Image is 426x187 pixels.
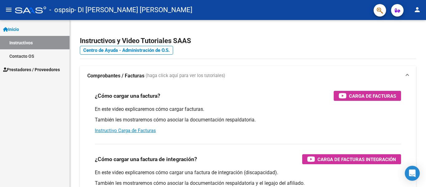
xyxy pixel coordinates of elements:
[95,155,197,164] h3: ¿Cómo cargar una factura de integración?
[80,66,416,86] mat-expansion-panel-header: Comprobantes / Facturas (haga click aquí para ver los tutoriales)
[95,180,401,187] p: También les mostraremos cómo asociar la documentación respaldatoria y el legajo del afiliado.
[349,92,396,100] span: Carga de Facturas
[49,3,74,17] span: - ospsip
[414,6,421,13] mat-icon: person
[5,6,12,13] mat-icon: menu
[95,116,401,123] p: También les mostraremos cómo asociar la documentación respaldatoria.
[74,3,192,17] span: - DI [PERSON_NAME] [PERSON_NAME]
[80,46,173,55] a: Centro de Ayuda - Administración de O.S.
[95,169,401,176] p: En este video explicaremos cómo cargar una factura de integración (discapacidad).
[3,26,19,33] span: Inicio
[405,166,420,181] div: Open Intercom Messenger
[87,72,144,79] strong: Comprobantes / Facturas
[95,91,160,100] h3: ¿Cómo cargar una factura?
[302,154,401,164] button: Carga de Facturas Integración
[334,91,401,101] button: Carga de Facturas
[146,72,225,79] span: (haga click aquí para ver los tutoriales)
[95,128,156,133] a: Instructivo Carga de Facturas
[95,106,401,113] p: En este video explicaremos cómo cargar facturas.
[3,66,60,73] span: Prestadores / Proveedores
[80,35,416,47] h2: Instructivos y Video Tutoriales SAAS
[317,155,396,163] span: Carga de Facturas Integración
